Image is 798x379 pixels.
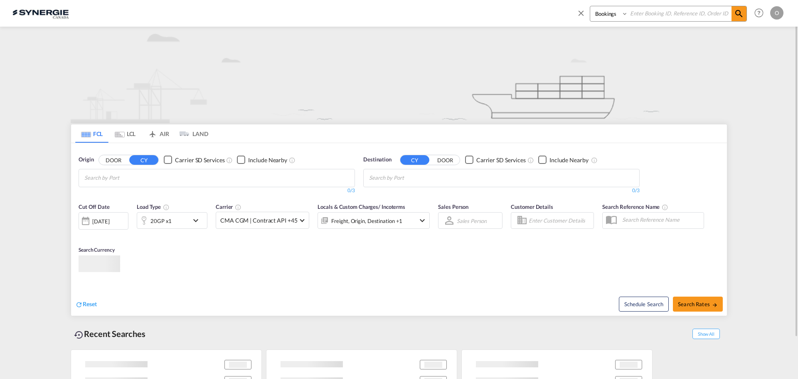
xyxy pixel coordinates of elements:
span: Customer Details [511,203,553,210]
md-icon: icon-information-outline [163,204,170,211]
span: Search Reference Name [602,203,668,210]
span: Destination [363,156,392,164]
button: Search Ratesicon-arrow-right [673,297,723,312]
div: Recent Searches [71,325,149,343]
md-icon: icon-refresh [75,301,83,308]
span: icon-magnify [731,6,746,21]
button: DOOR [431,155,460,165]
span: Cut Off Date [79,203,110,210]
input: Search Reference Name [618,213,704,226]
div: 0/3 [363,187,640,194]
md-icon: Unchecked: Search for CY (Container Yard) services for all selected carriers.Checked : Search for... [226,157,233,163]
div: Carrier SD Services [476,156,526,164]
md-icon: Unchecked: Ignores neighbouring ports when fetching rates.Checked : Includes neighbouring ports w... [289,157,296,163]
md-select: Sales Person [456,215,488,227]
md-tab-item: LAND [175,124,208,143]
input: Enter Booking ID, Reference ID, Order ID [628,6,731,21]
div: OriginDOOR CY Checkbox No InkUnchecked: Search for CY (Container Yard) services for all selected ... [71,143,727,316]
md-icon: Unchecked: Search for CY (Container Yard) services for all selected carriers.Checked : Search for... [527,157,534,163]
div: icon-refreshReset [75,300,97,309]
span: Origin [79,156,94,164]
span: Reset [83,300,97,307]
div: Include Nearby [248,156,287,164]
md-icon: icon-backup-restore [74,330,84,340]
div: Freight Origin Destination Factory Stuffingicon-chevron-down [318,212,430,229]
md-icon: The selected Trucker/Carrierwill be displayed in the rate results If the rates are from another f... [235,204,241,211]
button: CY [400,155,429,165]
button: CY [129,155,158,165]
img: new-FCL.png [71,27,727,123]
span: Carrier [216,203,241,210]
md-datepicker: Select [79,229,85,240]
input: Enter Customer Details [529,214,591,227]
md-icon: Unchecked: Ignores neighbouring ports when fetching rates.Checked : Includes neighbouring ports w... [591,157,598,163]
span: icon-close [576,6,590,26]
md-tab-item: FCL [75,124,108,143]
span: Search Currency [79,247,115,253]
div: 20GP x1icon-chevron-down [137,212,207,229]
md-icon: icon-airplane [148,129,158,135]
md-tab-item: LCL [108,124,142,143]
div: 0/3 [79,187,355,194]
md-icon: icon-close [576,8,586,17]
span: Show All [692,329,720,339]
md-checkbox: Checkbox No Ink [465,156,526,164]
span: CMA CGM | Contract API +45 [220,216,297,225]
input: Chips input. [369,171,448,185]
span: Help [752,6,766,20]
div: Freight Origin Destination Factory Stuffing [331,215,402,227]
md-icon: Your search will be saved by the below given name [662,204,668,211]
md-icon: icon-chevron-down [417,216,427,225]
md-icon: icon-arrow-right [712,302,718,308]
button: Note: By default Schedule search will only considerorigin ports, destination ports and cut off da... [619,297,669,312]
md-chips-wrap: Chips container with autocompletion. Enter the text area, type text to search, and then use the u... [368,169,451,185]
input: Chips input. [84,171,163,185]
div: O [770,6,783,20]
md-pagination-wrapper: Use the left and right arrow keys to navigate between tabs [75,124,208,143]
div: 20GP x1 [150,215,172,227]
md-checkbox: Checkbox No Ink [237,156,287,164]
img: 1f56c880d42311ef80fc7dca854c8e59.png [12,4,69,22]
md-icon: icon-magnify [734,9,744,19]
div: Include Nearby [549,156,589,164]
span: Locals & Custom Charges [318,203,405,210]
div: Help [752,6,770,21]
span: Load Type [137,203,170,210]
span: Sales Person [438,203,468,210]
md-tab-item: AIR [142,124,175,143]
div: [DATE] [92,218,109,225]
md-checkbox: Checkbox No Ink [538,156,589,164]
span: / Incoterms [378,203,405,210]
div: Carrier SD Services [175,156,224,164]
button: DOOR [99,155,128,165]
md-checkbox: Checkbox No Ink [164,156,224,164]
md-icon: icon-chevron-down [191,216,205,225]
div: [DATE] [79,212,128,230]
md-chips-wrap: Chips container with autocompletion. Enter the text area, type text to search, and then use the u... [83,169,167,185]
span: Search Rates [678,301,718,307]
